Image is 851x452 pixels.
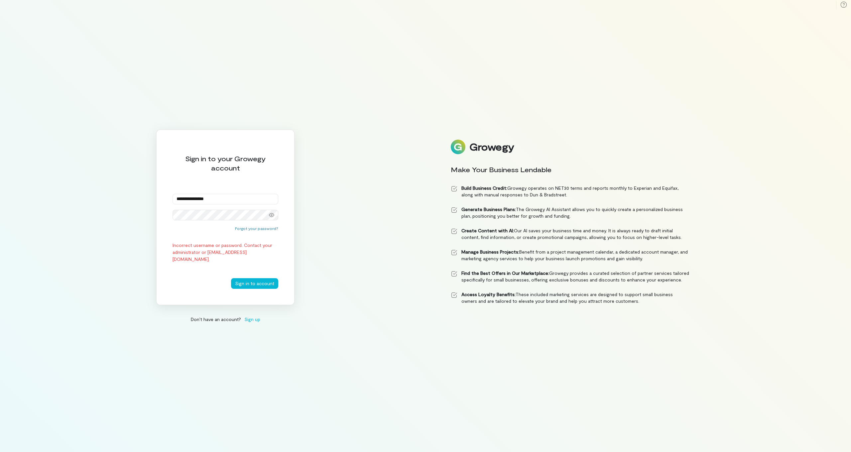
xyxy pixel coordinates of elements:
[451,227,689,241] li: Our AI saves your business time and money. It is always ready to draft initial content, find info...
[461,249,519,255] strong: Manage Business Projects:
[244,316,260,323] span: Sign up
[451,249,689,262] li: Benefit from a project management calendar, a dedicated account manager, and marketing agency ser...
[461,185,507,191] strong: Build Business Credit:
[451,206,689,219] li: The Growegy AI Assistant allows you to quickly create a personalized business plan, positioning y...
[461,291,516,297] strong: Access Loyalty Benefits:
[231,278,278,289] button: Sign in to account
[451,291,689,304] li: These included marketing services are designed to support small business owners and are tailored ...
[451,165,689,174] div: Make Your Business Lendable
[173,242,278,263] div: Incorrect username or password. Contact your administrator or [EMAIL_ADDRESS][DOMAIN_NAME].
[235,226,278,231] button: Forgot your password?
[173,154,278,172] div: Sign in to your Growegy account
[451,140,465,154] img: Logo
[461,228,514,233] strong: Create Content with AI:
[451,185,689,198] li: Growegy operates on NET30 terms and reports monthly to Experian and Equifax, along with manual re...
[461,206,516,212] strong: Generate Business Plans:
[156,316,295,323] div: Don’t have an account?
[461,270,549,276] strong: Find the Best Offers in Our Marketplace:
[451,270,689,283] li: Growegy provides a curated selection of partner services tailored specifically for small business...
[469,141,514,153] div: Growegy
